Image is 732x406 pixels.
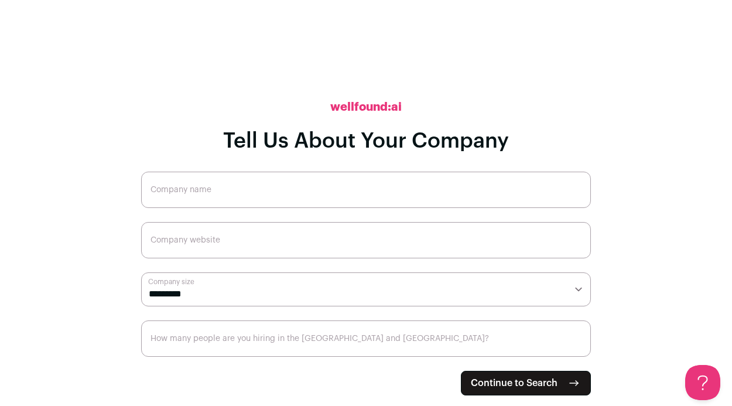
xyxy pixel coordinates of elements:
span: Continue to Search [471,376,557,390]
input: Company name [141,172,591,208]
input: Company website [141,222,591,258]
iframe: Help Scout Beacon - Open [685,365,720,400]
h2: wellfound:ai [330,99,402,115]
button: Continue to Search [461,371,591,395]
h1: Tell Us About Your Company [223,129,509,153]
input: How many people are you hiring in the US and Canada? [141,320,591,357]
